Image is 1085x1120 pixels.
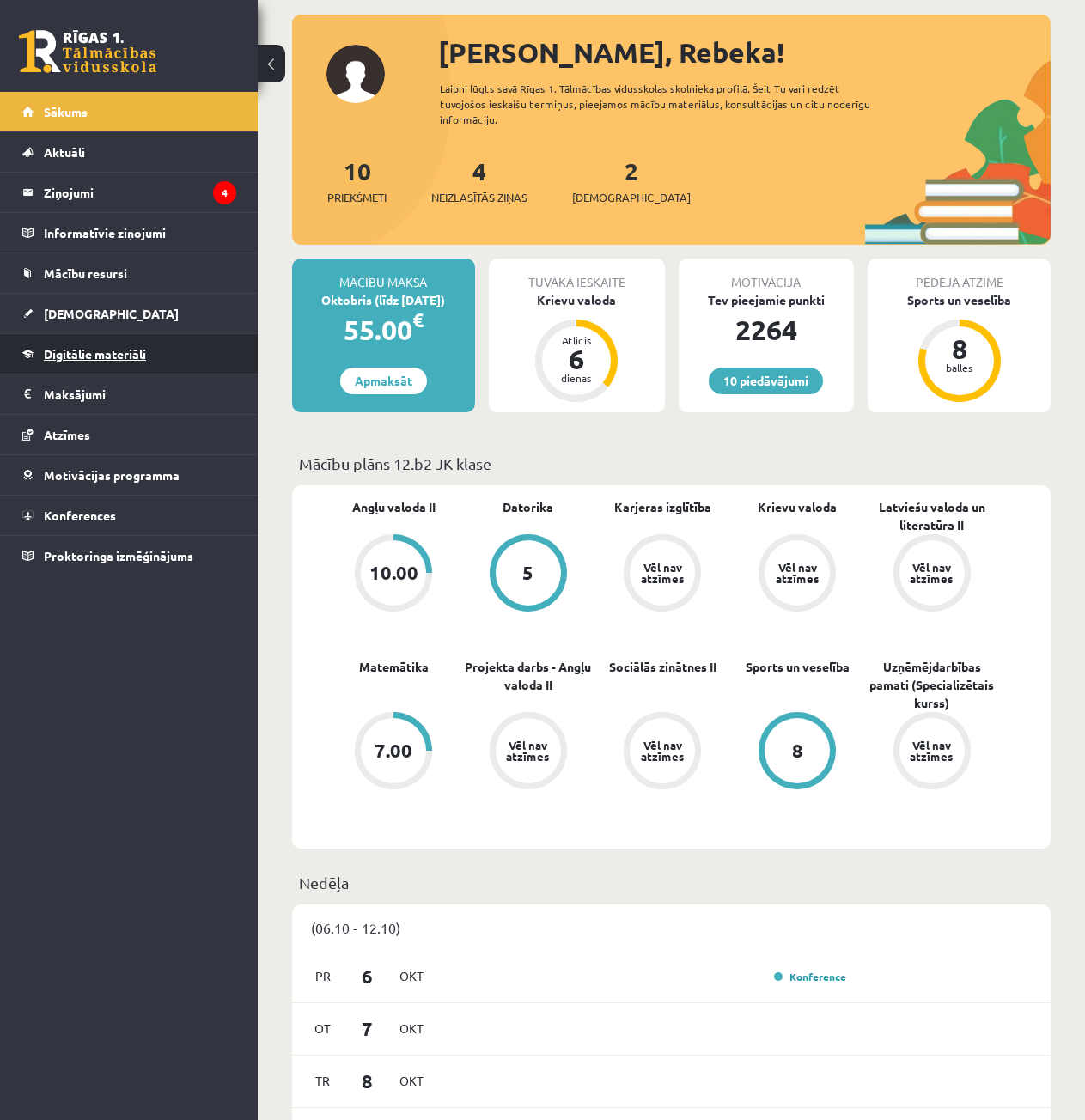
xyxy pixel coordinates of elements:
a: Sports un veselība 8 balles [868,291,1051,405]
a: Ziņojumi4 [22,173,236,212]
a: Angļu valoda II [352,498,436,516]
span: Priekšmeti [327,189,387,206]
span: Konferences [44,508,116,523]
span: 6 [341,962,394,990]
a: Latviešu valoda un literatūra II [864,498,999,534]
span: Mācību resursi [44,265,127,281]
a: Vēl nav atzīmes [730,534,865,615]
a: Sports un veselība [746,658,850,676]
a: Konferences [22,496,236,535]
span: Sākums [44,104,88,119]
div: 8 [934,335,985,362]
div: Tuvākā ieskaite [489,259,665,291]
div: Mācību maksa [292,259,475,291]
a: [DEMOGRAPHIC_DATA] [22,294,236,333]
div: Atlicis [551,335,602,345]
a: Datorika [503,498,553,516]
a: Projekta darbs - Angļu valoda II [461,658,596,694]
a: Rīgas 1. Tālmācības vidusskola [19,30,156,73]
div: Tev pieejamie punkti [679,291,855,309]
span: Okt [393,1068,430,1094]
a: 2[DEMOGRAPHIC_DATA] [572,155,691,206]
a: 4Neizlasītās ziņas [431,155,527,206]
span: Okt [393,1015,430,1042]
a: 7.00 [326,712,461,793]
div: 55.00 [292,309,475,350]
div: 7.00 [375,741,412,760]
span: Digitālie materiāli [44,346,146,362]
span: Tr [305,1068,341,1094]
span: Atzīmes [44,427,90,442]
div: 6 [551,345,602,373]
a: Apmaksāt [340,368,427,394]
div: Vēl nav atzīmes [638,562,686,584]
a: Karjeras izglītība [614,498,711,516]
a: 10 piedāvājumi [709,368,823,394]
a: Matemātika [359,658,429,676]
div: Vēl nav atzīmes [773,562,821,584]
a: Aktuāli [22,132,236,172]
span: Proktoringa izmēģinājums [44,548,193,563]
a: Maksājumi [22,374,236,414]
a: Proktoringa izmēģinājums [22,536,236,575]
span: 8 [341,1067,394,1095]
div: Vēl nav atzīmes [504,740,552,762]
div: 2264 [679,309,855,350]
div: Vēl nav atzīmes [638,740,686,762]
div: Sports un veselība [868,291,1051,309]
div: Pēdējā atzīme [868,259,1051,291]
a: Krievu valoda [758,498,837,516]
div: Laipni lūgts savā Rīgas 1. Tālmācības vidusskolas skolnieka profilā. Šeit Tu vari redzēt tuvojošo... [440,81,895,127]
span: Aktuāli [44,144,85,160]
a: Krievu valoda Atlicis 6 dienas [489,291,665,405]
a: Motivācijas programma [22,455,236,495]
span: [DEMOGRAPHIC_DATA] [572,189,691,206]
span: Neizlasītās ziņas [431,189,527,206]
div: (06.10 - 12.10) [292,904,1051,951]
i: 4 [213,181,236,204]
a: Sociālās zinātnes II [609,658,716,676]
a: Vēl nav atzīmes [461,712,596,793]
div: dienas [551,373,602,383]
a: 5 [461,534,596,615]
div: 10.00 [369,563,418,582]
a: 8 [730,712,865,793]
span: Motivācijas programma [44,467,180,483]
div: Krievu valoda [489,291,665,309]
div: [PERSON_NAME], Rebeka! [438,32,1051,73]
a: Informatīvie ziņojumi [22,213,236,253]
legend: Maksājumi [44,374,236,414]
div: Vēl nav atzīmes [908,740,956,762]
a: Uzņēmējdarbības pamati (Specializētais kurss) [864,658,999,712]
a: Vēl nav atzīmes [864,534,999,615]
span: € [412,307,424,332]
a: Vēl nav atzīmes [595,712,730,793]
a: Digitālie materiāli [22,334,236,374]
a: Sākums [22,92,236,131]
div: balles [934,362,985,373]
a: Atzīmes [22,415,236,454]
a: Vēl nav atzīmes [595,534,730,615]
a: 10Priekšmeti [327,155,387,206]
div: Motivācija [679,259,855,291]
a: Mācību resursi [22,253,236,293]
div: Oktobris (līdz [DATE]) [292,291,475,309]
a: Konference [774,970,846,983]
span: Pr [305,963,341,989]
p: Nedēļa [299,871,1044,894]
legend: Ziņojumi [44,173,236,212]
div: 8 [792,741,803,760]
span: 7 [341,1014,394,1043]
span: Okt [393,963,430,989]
a: Vēl nav atzīmes [864,712,999,793]
a: 10.00 [326,534,461,615]
span: Ot [305,1015,341,1042]
div: 5 [522,563,533,582]
div: Vēl nav atzīmes [908,562,956,584]
legend: Informatīvie ziņojumi [44,213,236,253]
span: [DEMOGRAPHIC_DATA] [44,306,179,321]
p: Mācību plāns 12.b2 JK klase [299,452,1044,475]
